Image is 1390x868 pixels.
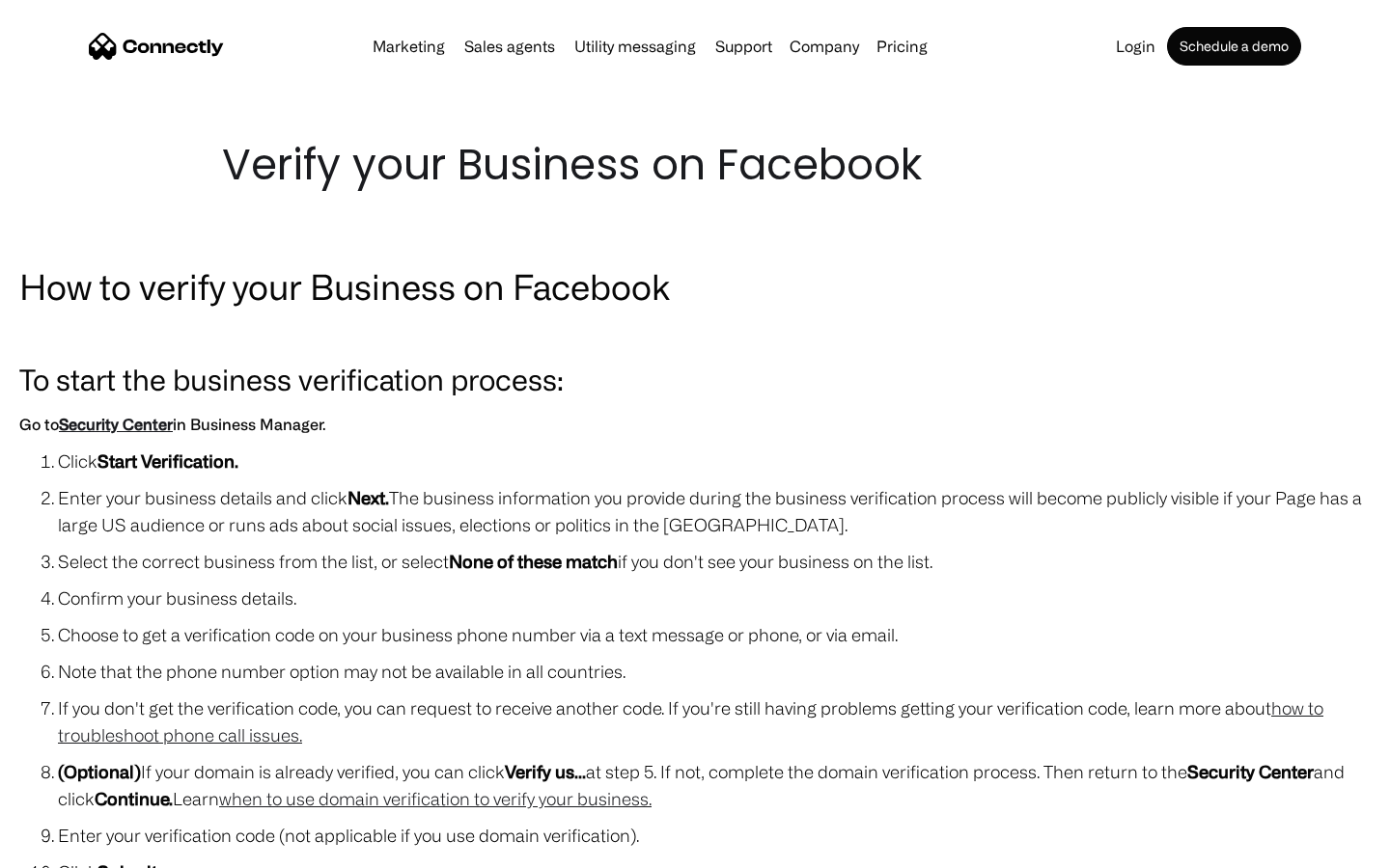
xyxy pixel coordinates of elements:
li: Click [58,448,1371,475]
li: Confirm your business details. [58,584,1371,611]
div: Company [790,33,859,60]
strong: Start Verification. [97,451,238,471]
h2: How to verify your Business on Facebook [19,262,1371,311]
li: Enter your business details and click The business information you provide during the business ve... [58,484,1371,538]
li: Choose to get a verification code on your business phone number via a text message or phone, or v... [58,621,1371,648]
a: Support [708,39,780,54]
strong: Verify us... [505,762,586,781]
strong: Next. [347,488,389,507]
a: Utility messaging [567,39,704,54]
li: Note that the phone number option may not be available in all countries. [58,658,1371,685]
strong: None of these match [449,552,618,571]
h3: To start the business verification process: [19,357,1371,401]
a: Login [1108,39,1163,54]
a: Pricing [869,39,935,54]
p: ‍ [19,320,1371,347]
a: Security Center [59,416,173,433]
li: Select the correct business from the list, or select if you don't see your business on the list. [58,548,1371,575]
li: If you don't get the verification code, you can request to receive another code. If you're still ... [58,694,1371,748]
a: when to use domain verification to verify your business. [219,789,652,808]
h6: Go to in Business Manager. [19,411,1371,438]
h1: Verify your Business on Facebook [222,135,1168,195]
li: If your domain is already verified, you can click at step 5. If not, complete the domain verifica... [58,758,1371,812]
div: Company [784,33,865,60]
strong: Continue. [95,789,173,808]
a: Sales agents [457,39,563,54]
ul: Language list [39,834,116,861]
a: home [89,32,224,61]
aside: Language selected: English [19,834,116,861]
a: Schedule a demo [1167,27,1301,66]
li: Enter your verification code (not applicable if you use domain verification). [58,822,1371,849]
strong: (Optional) [58,762,141,781]
a: Marketing [365,39,453,54]
strong: Security Center [1187,762,1314,781]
